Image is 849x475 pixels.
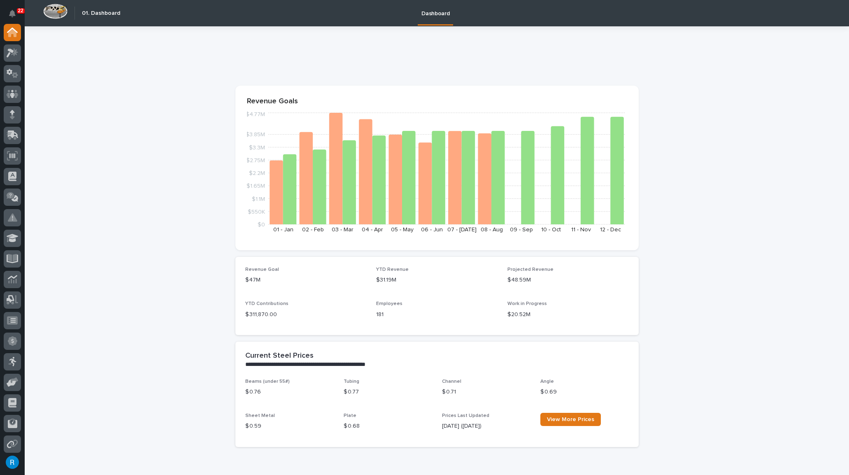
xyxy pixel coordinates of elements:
[332,227,354,233] text: 03 - Mar
[376,301,402,306] span: Employees
[245,276,367,284] p: $47M
[245,310,367,319] p: $ 311,870.00
[344,413,356,418] span: Plate
[4,5,21,22] button: Notifications
[18,8,23,14] p: 22
[273,227,293,233] text: 01 - Jan
[4,454,21,471] button: users-avatar
[344,379,359,384] span: Tubing
[344,422,432,431] p: $ 0.68
[547,417,594,422] span: View More Prices
[10,10,21,23] div: Notifications22
[540,388,629,396] p: $ 0.69
[245,267,279,272] span: Revenue Goal
[507,276,629,284] p: $48.59M
[442,413,489,418] span: Prices Last Updated
[376,267,409,272] span: YTD Revenue
[245,388,334,396] p: $ 0.76
[507,301,547,306] span: Work in Progress
[246,112,265,118] tspan: $4.77M
[248,209,265,215] tspan: $550K
[442,379,461,384] span: Channel
[245,422,334,431] p: $ 0.59
[507,310,629,319] p: $20.52M
[258,222,265,228] tspan: $0
[247,97,627,106] p: Revenue Goals
[442,388,530,396] p: $ 0.71
[245,413,275,418] span: Sheet Metal
[362,227,383,233] text: 04 - Apr
[447,227,476,233] text: 07 - [DATE]
[391,227,414,233] text: 05 - May
[247,184,265,189] tspan: $1.65M
[507,267,554,272] span: Projected Revenue
[252,196,265,202] tspan: $1.1M
[302,227,324,233] text: 02 - Feb
[480,227,502,233] text: 08 - Aug
[344,388,432,396] p: $ 0.77
[421,227,443,233] text: 06 - Jun
[245,352,314,361] h2: Current Steel Prices
[43,4,67,19] img: Workspace Logo
[245,301,288,306] span: YTD Contributions
[376,276,498,284] p: $31.19M
[540,413,601,426] a: View More Prices
[442,422,530,431] p: [DATE] ([DATE])
[249,170,265,176] tspan: $2.2M
[246,132,265,138] tspan: $3.85M
[541,227,561,233] text: 10 - Oct
[540,379,554,384] span: Angle
[249,145,265,151] tspan: $3.3M
[245,379,290,384] span: Beams (under 55#)
[376,310,498,319] p: 181
[571,227,591,233] text: 11 - Nov
[509,227,533,233] text: 09 - Sep
[600,227,621,233] text: 12 - Dec
[246,158,265,163] tspan: $2.75M
[82,10,120,17] h2: 01. Dashboard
